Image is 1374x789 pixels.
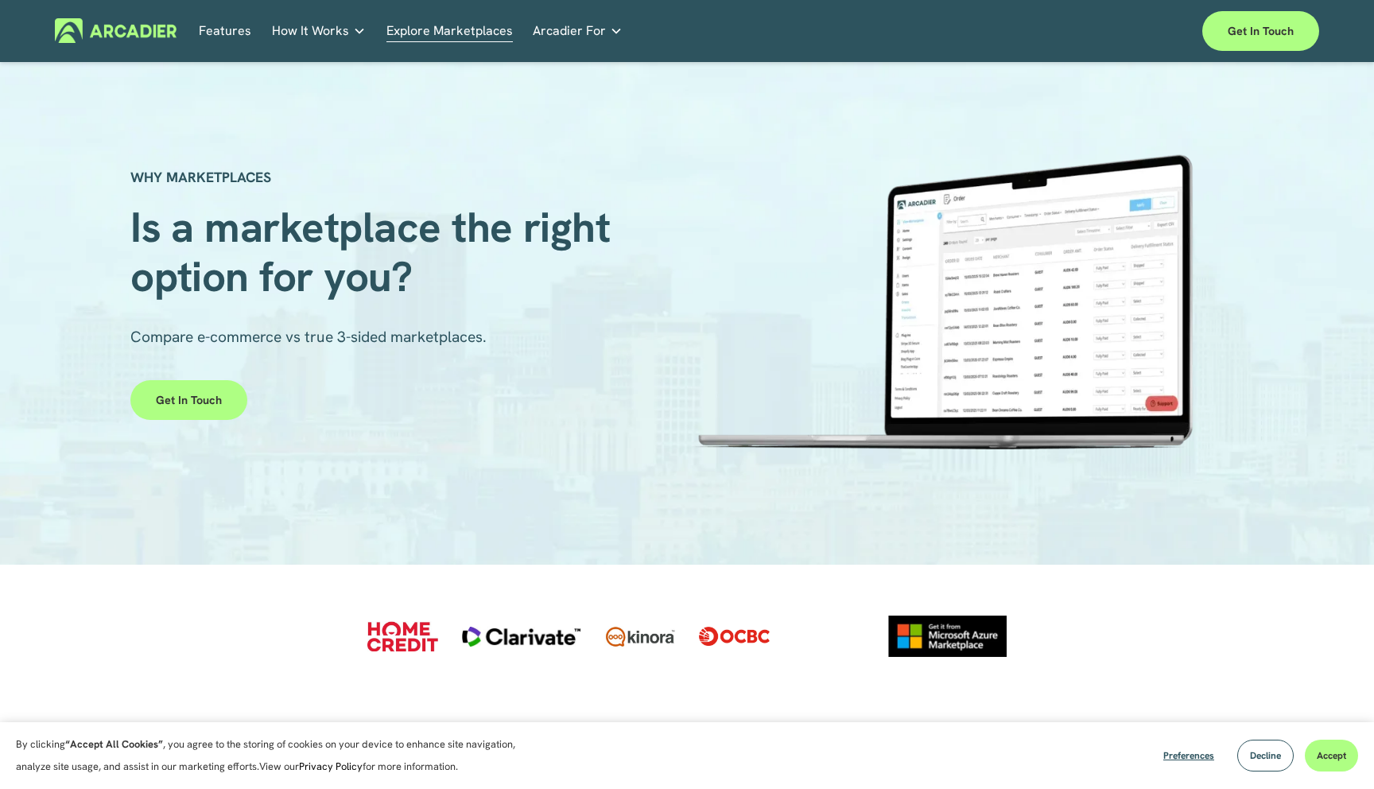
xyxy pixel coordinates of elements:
span: Preferences [1163,749,1214,762]
button: Accept [1305,740,1358,772]
strong: “Accept All Cookies” [65,737,163,751]
img: Arcadier [55,18,177,43]
span: Is a marketplace the right option for you? [130,200,621,304]
strong: WHY MARKETPLACES [130,168,271,186]
span: Accept [1317,749,1346,762]
a: Explore Marketplaces [386,18,513,43]
span: Arcadier For [533,20,606,42]
a: Get in touch [1202,11,1319,51]
a: Features [199,18,251,43]
p: By clicking , you agree to the storing of cookies on your device to enhance site navigation, anal... [16,733,533,778]
span: How It Works [272,20,349,42]
a: Privacy Policy [299,760,363,773]
span: Decline [1250,749,1281,762]
button: Decline [1237,740,1294,772]
button: Preferences [1151,740,1226,772]
span: Compare e-commerce vs true 3-sided marketplaces. [130,327,487,347]
a: Get in touch [130,380,247,420]
a: folder dropdown [272,18,366,43]
a: folder dropdown [533,18,623,43]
